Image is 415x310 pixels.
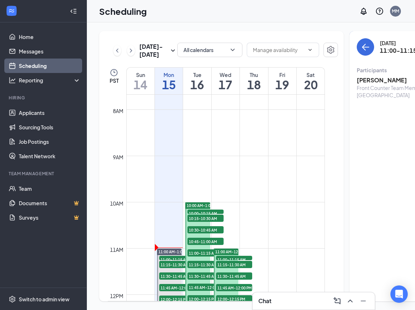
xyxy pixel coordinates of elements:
[323,43,338,59] a: Settings
[216,272,252,280] span: 11:30-11:45 AM
[177,43,242,57] button: All calendarsChevronDown
[169,46,177,55] svg: SmallChevronDown
[110,77,119,84] span: PST
[333,297,342,305] svg: ComposeMessage
[359,7,368,16] svg: Notifications
[187,249,224,257] span: 11:00-11:15 AM
[344,295,356,307] button: ChevronUp
[159,256,195,263] span: 11:00-11:15 AM
[268,78,296,91] h1: 19
[109,292,125,300] div: 12pm
[8,7,15,14] svg: WorkstreamLogo
[216,261,252,268] span: 11:15-11:30 AM
[19,106,81,120] a: Applicants
[253,46,304,54] input: Manage availability
[187,238,224,245] span: 10:45-11:00 AM
[19,181,81,196] a: Team
[392,8,399,14] div: MM
[19,30,81,44] a: Home
[109,246,125,254] div: 11am
[19,59,81,73] a: Scheduling
[139,43,169,59] h3: [DATE] - [DATE]
[19,77,81,84] div: Reporting
[215,249,250,254] span: 11:00 AM-12:45 PM
[19,196,81,210] a: DocumentsCrown
[212,71,240,78] div: Wed
[109,199,125,207] div: 10am
[155,68,183,94] a: September 15, 2025
[159,261,195,268] span: 11:15-11:30 AM
[127,71,154,78] div: Sun
[346,297,355,305] svg: ChevronUp
[187,226,224,233] span: 10:30-10:45 AM
[19,296,69,303] div: Switch to admin view
[216,284,252,291] span: 11:45 AM-12:00 PM
[375,7,384,16] svg: QuestionInfo
[268,68,296,94] a: September 19, 2025
[9,171,79,177] div: Team Management
[155,71,183,78] div: Mon
[297,68,325,94] a: September 20, 2025
[323,43,338,57] button: Settings
[216,256,252,263] span: 11:00-11:15 AM
[159,272,195,280] span: 11:30-11:45 AM
[297,71,325,78] div: Sat
[70,8,77,15] svg: Collapse
[240,68,268,94] a: September 18, 2025
[127,46,135,55] svg: ChevronRight
[19,149,81,163] a: Talent Network
[19,44,81,59] a: Messages
[212,78,240,91] h1: 17
[159,296,195,303] span: 12:00-12:15 PM
[268,71,296,78] div: Fri
[187,215,224,222] span: 10:15-10:30 AM
[127,78,154,91] h1: 14
[159,284,195,291] span: 11:45 AM-12:00 PM
[216,295,252,302] span: 12:00-12:15 PM
[110,68,118,77] svg: Clock
[297,78,325,91] h1: 20
[357,38,374,56] button: back-button
[158,249,191,254] span: 11:00 AM-1:00 PM
[187,210,224,217] span: 10:00-10:15 AM
[183,71,211,78] div: Tue
[187,203,219,208] span: 10:00 AM-1:00 PM
[9,77,16,84] svg: Analysis
[9,95,79,101] div: Hiring
[240,78,268,91] h1: 18
[19,120,81,134] a: Sourcing Tools
[111,153,125,161] div: 9am
[331,295,343,307] button: ComposeMessage
[127,68,154,94] a: September 14, 2025
[229,46,236,53] svg: ChevronDown
[359,297,368,305] svg: Minimize
[326,46,335,54] svg: Settings
[361,43,370,51] svg: ArrowLeft
[240,71,268,78] div: Thu
[390,285,408,303] div: Open Intercom Messenger
[155,78,183,91] h1: 15
[187,284,224,291] span: 11:45 AM-12:00 PM
[212,68,240,94] a: September 17, 2025
[113,45,121,56] button: ChevronLeft
[187,272,224,280] span: 11:30-11:45 AM
[99,5,147,17] h1: Scheduling
[258,297,271,305] h3: Chat
[19,134,81,149] a: Job Postings
[127,45,135,56] button: ChevronRight
[183,78,211,91] h1: 16
[187,295,224,302] span: 12:00-12:15 PM
[111,107,125,115] div: 8am
[183,68,211,94] a: September 16, 2025
[114,46,121,55] svg: ChevronLeft
[307,47,313,53] svg: ChevronDown
[19,210,81,225] a: SurveysCrown
[187,261,224,268] span: 11:15-11:30 AM
[9,296,16,303] svg: Settings
[357,295,369,307] button: Minimize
